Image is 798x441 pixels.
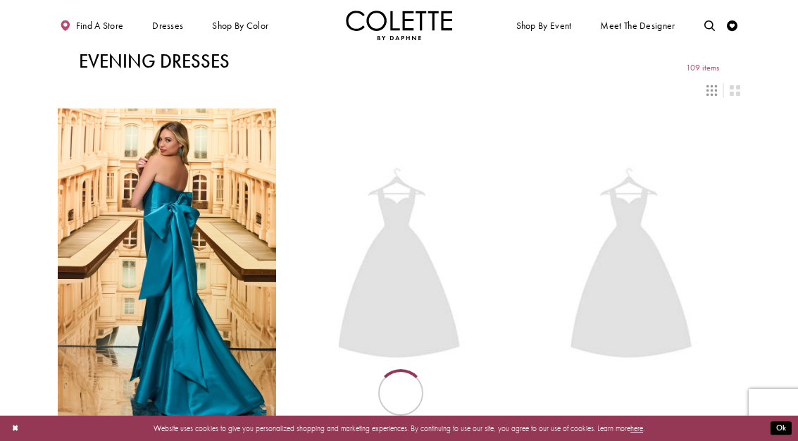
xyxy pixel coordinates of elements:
span: Dresses [152,20,183,31]
p: Website uses cookies to give you personalized shopping and marketing experiences. By continuing t... [77,421,721,435]
a: Meet the designer [598,11,678,40]
span: Shop by color [212,20,268,31]
a: Visit Colette by Daphne Style No. CL8645 Page [522,108,741,427]
a: Visit Colette by Daphne Style No. CL8470 Page [58,108,277,427]
span: Switch layout to 2 columns [730,85,740,96]
h1: Evening Dresses [79,51,230,72]
a: Find a store [58,11,126,40]
a: Visit Home Page [346,11,453,40]
span: Dresses [149,11,186,40]
div: Layout Controls [51,78,747,101]
button: Close Dialog [6,419,24,438]
span: Shop by color [210,11,271,40]
img: Colette by Daphne [346,11,453,40]
a: Visit Colette by Daphne Style No. CL8520 Page [289,108,509,427]
span: Switch layout to 3 columns [706,85,717,96]
span: Shop By Event [516,20,572,31]
span: Find a store [76,20,124,31]
button: Submit Dialog [771,422,792,435]
span: Shop By Event [513,11,574,40]
a: Toggle search [702,11,718,40]
span: Meet the designer [600,20,675,31]
a: Check Wishlist [725,11,741,40]
span: 109 items [686,63,719,73]
a: here [630,423,643,433]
